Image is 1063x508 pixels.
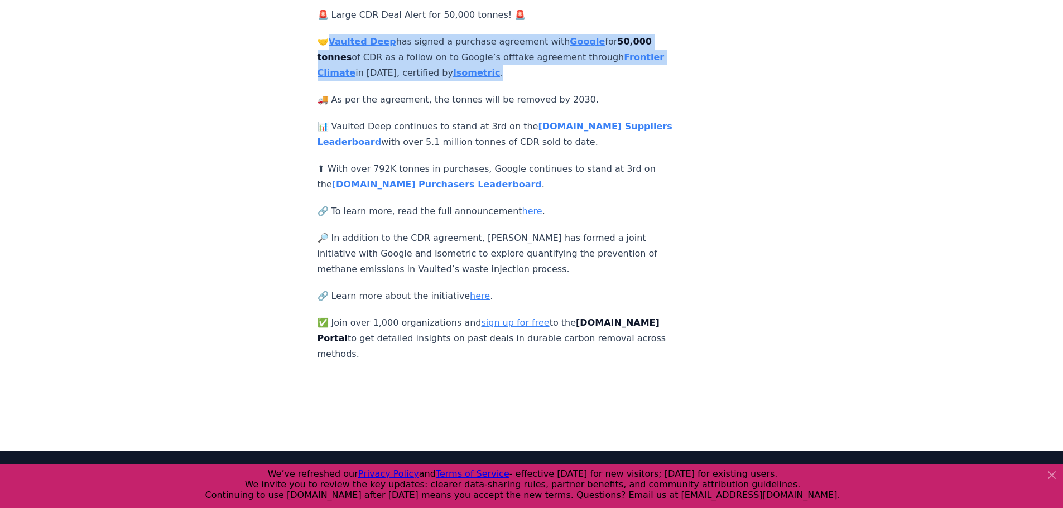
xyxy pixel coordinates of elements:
[318,315,687,362] p: ✅ Join over 1,000 organizations and to the to get detailed insights on past deals in durable carb...
[318,7,687,23] p: 🚨 Large CDR Deal Alert for 50,000 tonnes! 🚨
[318,34,687,81] p: 🤝 has signed a purchase agreement with for of CDR as a follow on to Google’s offtake agreement th...
[470,291,490,301] a: here
[318,288,687,304] p: 🔗 Learn more about the initiative .
[318,92,687,108] p: 🚚 As per the agreement, the tonnes will be removed by 2030.
[522,206,542,216] a: here
[318,204,687,219] p: 🔗 To learn more, read the full announcement .
[570,36,605,47] a: Google
[332,179,542,190] a: [DOMAIN_NAME] Purchasers Leaderboard
[453,67,501,78] a: Isometric
[481,317,549,328] a: sign up for free
[329,36,396,47] a: Vaulted Deep
[318,230,687,277] p: 🔎 In addition to the CDR agreement, [PERSON_NAME] has formed a joint initiative with Google and I...
[318,119,687,150] p: 📊 Vaulted Deep continues to stand at 3rd on the with over 5.1 million tonnes of CDR sold to date.
[318,161,687,192] p: ⬆ With over 792K tonnes in purchases, Google continues to stand at 3rd on the .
